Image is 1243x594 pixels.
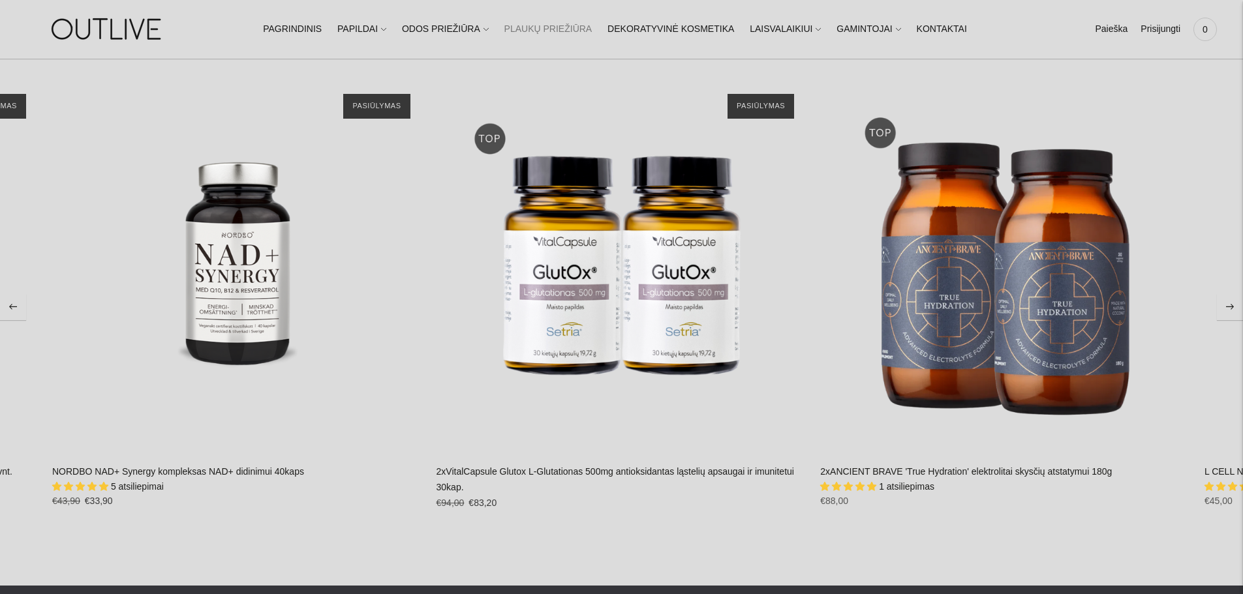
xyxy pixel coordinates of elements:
a: NORDBO NAD+ Synergy kompleksas NAD+ didinimui 40kaps [52,466,304,477]
a: PLAUKŲ PRIEŽIŪRA [504,15,592,44]
a: PAPILDAI [337,15,386,44]
span: 5.00 stars [52,481,111,492]
a: 2xVitalCapsule Glutox L-Glutationas 500mg antioksidantas ląstelių apsaugai ir imunitetui 30kap. [437,81,808,452]
span: 0 [1196,20,1214,38]
img: OUTLIVE [26,7,189,52]
a: 0 [1193,15,1217,44]
a: 2xANCIENT BRAVE 'True Hydration' elektrolitai skysčių atstatymui 180g [820,81,1191,452]
span: €88,00 [820,496,848,506]
span: 1 atsiliepimas [879,481,934,492]
a: Paieška [1095,15,1128,44]
span: 5.00 stars [820,481,879,492]
a: DEKORATYVINĖ KOSMETIKA [607,15,734,44]
button: Move to next carousel slide [1217,294,1243,320]
a: PAGRINDINIS [263,15,322,44]
a: ODOS PRIEŽIŪRA [402,15,489,44]
span: €45,00 [1205,496,1233,506]
a: Prisijungti [1141,15,1180,44]
a: KONTAKTAI [917,15,967,44]
span: €83,20 [468,497,497,508]
span: 5 atsiliepimai [111,481,164,492]
a: 2xVitalCapsule Glutox L-Glutationas 500mg antioksidantas ląstelių apsaugai ir imunitetui 30kap. [437,466,794,492]
s: €94,00 [437,497,465,508]
a: 2xANCIENT BRAVE 'True Hydration' elektrolitai skysčių atstatymui 180g [820,466,1112,477]
a: GAMINTOJAI [836,15,900,44]
a: LAISVALAIKIUI [750,15,821,44]
span: €33,90 [85,496,113,506]
a: NORDBO NAD+ Synergy kompleksas NAD+ didinimui 40kaps [52,81,423,452]
s: €43,90 [52,496,80,506]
